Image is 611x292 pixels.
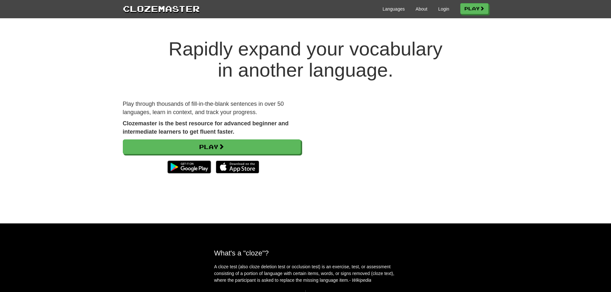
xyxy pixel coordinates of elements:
[383,6,405,12] a: Languages
[438,6,449,12] a: Login
[123,3,200,14] a: Clozemaster
[416,6,428,12] a: About
[216,161,259,173] img: Download_on_the_App_Store_Badge_US-UK_135x40-25178aeef6eb6b83b96f5f2d004eda3bffbb37122de64afbaef7...
[164,157,214,177] img: Get it on Google Play
[460,3,488,14] a: Play
[349,278,371,283] em: - Wikipedia
[123,120,289,135] strong: Clozemaster is the best resource for advanced beginner and intermediate learners to get fluent fa...
[214,249,397,257] h2: What's a "cloze"?
[214,263,397,284] p: A cloze test (also cloze deletion test or occlusion test) is an exercise, test, or assessment con...
[123,100,301,116] p: Play through thousands of fill-in-the-blank sentences in over 50 languages, learn in context, and...
[123,139,301,154] a: Play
